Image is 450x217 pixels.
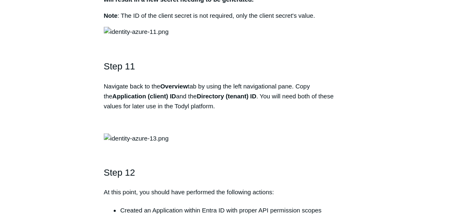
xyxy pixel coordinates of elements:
p: Navigate back to the tab by using the left navigational pane. Copy the and the . You will need bo... [104,81,346,111]
strong: Directory (tenant) ID [197,93,256,100]
strong: Application (client) ID [112,93,176,100]
img: identity-azure-13.png [104,134,169,143]
p: At this point, you should have performed the following actions: [104,188,346,198]
h2: Step 12 [104,166,346,180]
strong: Overview [160,83,188,90]
strong: Note [104,12,117,19]
img: identity-azure-11.png [104,27,169,37]
p: : The ID of the client secret is not required, only the client secret's value. [104,11,346,21]
h2: Step 11 [104,59,346,74]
